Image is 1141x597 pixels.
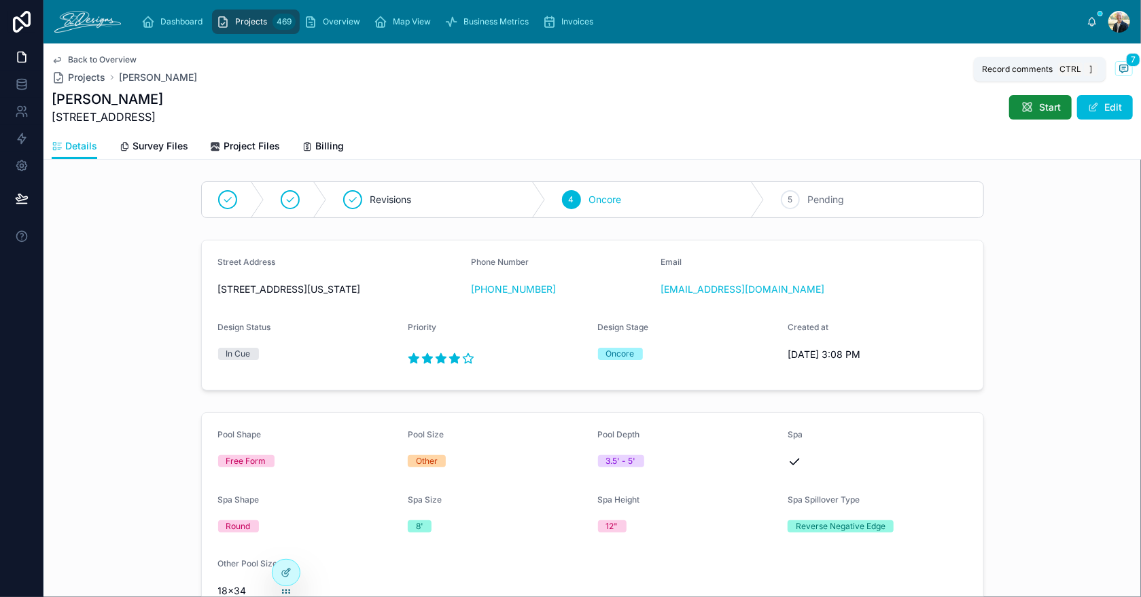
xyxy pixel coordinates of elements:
a: Billing [302,134,344,161]
span: Pending [808,193,845,206]
span: 5 [788,194,792,205]
span: Map View [393,16,431,27]
a: Overview [300,10,370,34]
div: Reverse Negative Edge [796,520,885,532]
span: Invoices [561,16,593,27]
span: Oncore [589,193,622,206]
span: Overview [323,16,360,27]
span: Design Stage [598,322,649,332]
span: Projects [235,16,267,27]
img: App logo [54,11,121,33]
a: [PHONE_NUMBER] [471,283,556,296]
span: Design Status [218,322,271,332]
div: 8' [416,520,423,532]
span: Start [1039,101,1061,114]
span: Record comments [982,64,1053,75]
span: 4 [569,194,574,205]
span: Business Metrics [463,16,529,27]
div: Other [416,455,438,467]
span: Street Address [218,257,276,267]
a: Details [52,134,97,160]
a: Projects [52,71,105,84]
span: Email [661,257,682,267]
span: Projects [68,71,105,84]
span: Spa Height [598,494,640,505]
span: Spa Spillover Type [788,494,860,505]
span: Created at [788,322,828,332]
a: Back to Overview [52,54,137,65]
a: Project Files [210,134,280,161]
div: 469 [273,14,296,30]
a: Projects469 [212,10,300,34]
a: [PERSON_NAME] [119,71,197,84]
a: Business Metrics [440,10,538,34]
a: Survey Files [119,134,188,161]
button: Edit [1077,95,1133,120]
div: Round [226,520,251,532]
div: 12" [606,520,618,532]
a: Dashboard [137,10,212,34]
span: Spa Size [408,494,442,505]
span: Survey Files [133,139,188,153]
span: Spa [788,429,803,439]
span: ] [1085,64,1096,75]
button: 7 [1115,61,1133,78]
span: Billing [315,139,344,153]
a: [EMAIL_ADDRESS][DOMAIN_NAME] [661,283,825,296]
a: Map View [370,10,440,34]
span: Back to Overview [68,54,137,65]
span: Other Pool Size [218,558,278,568]
span: Details [65,139,97,153]
span: [STREET_ADDRESS] [52,109,163,125]
span: Priority [408,322,436,332]
span: [STREET_ADDRESS][US_STATE] [218,283,461,296]
h1: [PERSON_NAME] [52,90,163,109]
span: Pool Size [408,429,444,439]
span: Spa Shape [218,494,260,505]
span: Dashboard [160,16,203,27]
span: [DATE] 3:08 PM [788,348,967,361]
span: Revisions [370,193,412,206]
span: Phone Number [471,257,529,267]
div: scrollable content [132,7,1087,37]
span: Project Files [224,139,280,153]
div: Free Form [226,455,266,467]
div: 3.5' - 5' [606,455,636,467]
div: Oncore [606,348,635,360]
span: Pool Depth [598,429,640,439]
span: 7 [1126,53,1140,67]
a: Invoices [538,10,603,34]
span: Ctrl [1058,62,1083,76]
button: Start [1009,95,1072,120]
span: Pool Shape [218,429,262,439]
div: In Cue [226,348,251,360]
